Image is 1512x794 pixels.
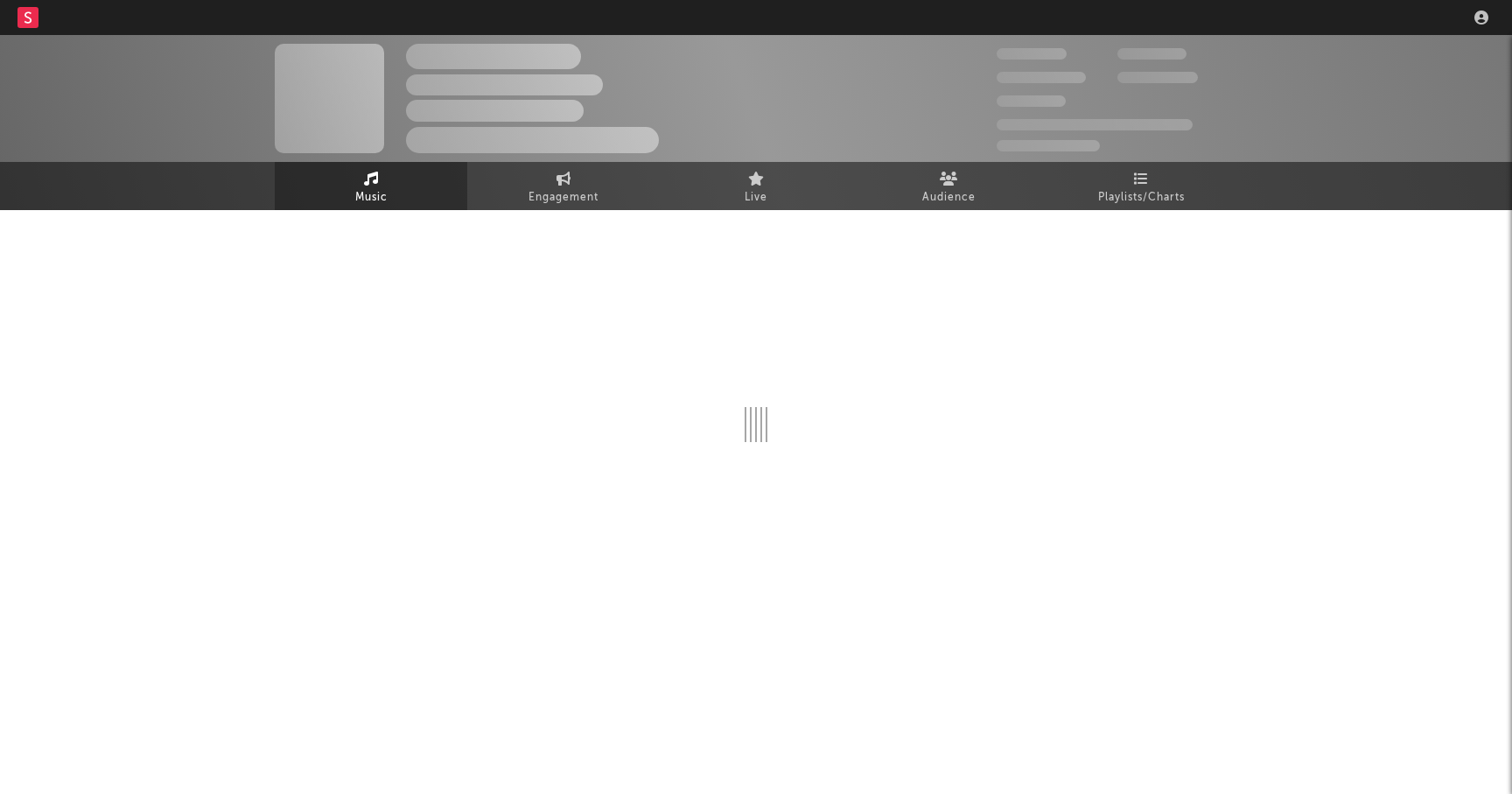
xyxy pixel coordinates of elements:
[1117,72,1198,83] span: 1.000.000
[355,187,388,208] span: Music
[745,187,767,208] span: Live
[1117,48,1186,60] span: 100.000
[1045,162,1237,210] a: Playlists/Charts
[997,72,1086,83] span: 50.000.000
[852,162,1045,210] a: Audience
[275,162,467,210] a: Music
[660,162,852,210] a: Live
[997,48,1067,60] span: 300.000
[528,187,598,208] span: Engagement
[922,187,976,208] span: Audience
[467,162,660,210] a: Engagement
[997,140,1100,151] span: Jump Score: 85.0
[997,95,1066,107] span: 100.000
[1098,187,1185,208] span: Playlists/Charts
[997,119,1193,130] span: 50.000.000 Monthly Listeners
